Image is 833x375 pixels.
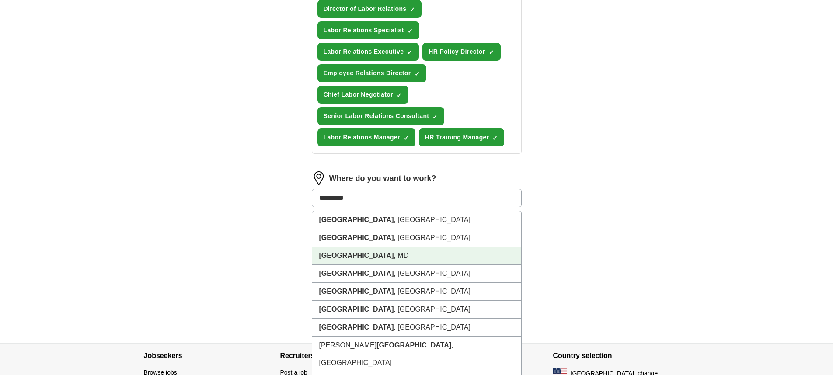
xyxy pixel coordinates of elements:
button: HR Policy Director✓ [422,43,500,61]
strong: [GEOGRAPHIC_DATA] [376,341,451,349]
span: ✓ [415,70,420,77]
strong: [GEOGRAPHIC_DATA] [319,252,394,259]
span: Labor Relations Manager [324,133,400,142]
button: HR Training Manager✓ [419,128,505,146]
button: Chief Labor Negotiator✓ [317,86,408,104]
li: , MD [312,247,521,265]
span: Labor Relations Executive [324,47,404,56]
span: Chief Labor Negotiator [324,90,393,99]
button: Labor Relations Executive✓ [317,43,419,61]
span: HR Training Manager [425,133,489,142]
li: , [GEOGRAPHIC_DATA] [312,211,521,229]
span: ✓ [489,49,494,56]
strong: [GEOGRAPHIC_DATA] [319,323,394,331]
button: Labor Relations Specialist✓ [317,21,419,39]
strong: [GEOGRAPHIC_DATA] [319,306,394,313]
button: Employee Relations Director✓ [317,64,426,82]
li: , [GEOGRAPHIC_DATA] [312,319,521,337]
li: , [GEOGRAPHIC_DATA] [312,301,521,319]
strong: [GEOGRAPHIC_DATA] [319,216,394,223]
span: ✓ [492,135,498,142]
button: Labor Relations Manager✓ [317,128,415,146]
span: ✓ [397,92,402,99]
span: HR Policy Director [429,47,485,56]
h4: Country selection [553,344,690,368]
img: location.png [312,171,326,185]
span: ✓ [404,135,409,142]
span: ✓ [410,6,415,13]
strong: [GEOGRAPHIC_DATA] [319,288,394,295]
span: Employee Relations Director [324,69,411,78]
strong: [GEOGRAPHIC_DATA] [319,270,394,277]
li: , [GEOGRAPHIC_DATA] [312,265,521,283]
li: , [GEOGRAPHIC_DATA] [312,283,521,301]
span: Senior Labor Relations Consultant [324,111,429,121]
label: Where do you want to work? [329,173,436,184]
span: Director of Labor Relations [324,4,407,14]
strong: [GEOGRAPHIC_DATA] [319,234,394,241]
span: ✓ [407,49,412,56]
span: ✓ [432,113,438,120]
li: , [GEOGRAPHIC_DATA] [312,229,521,247]
span: Labor Relations Specialist [324,26,404,35]
span: ✓ [408,28,413,35]
button: Senior Labor Relations Consultant✓ [317,107,445,125]
li: [PERSON_NAME] , [GEOGRAPHIC_DATA] [312,337,521,372]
